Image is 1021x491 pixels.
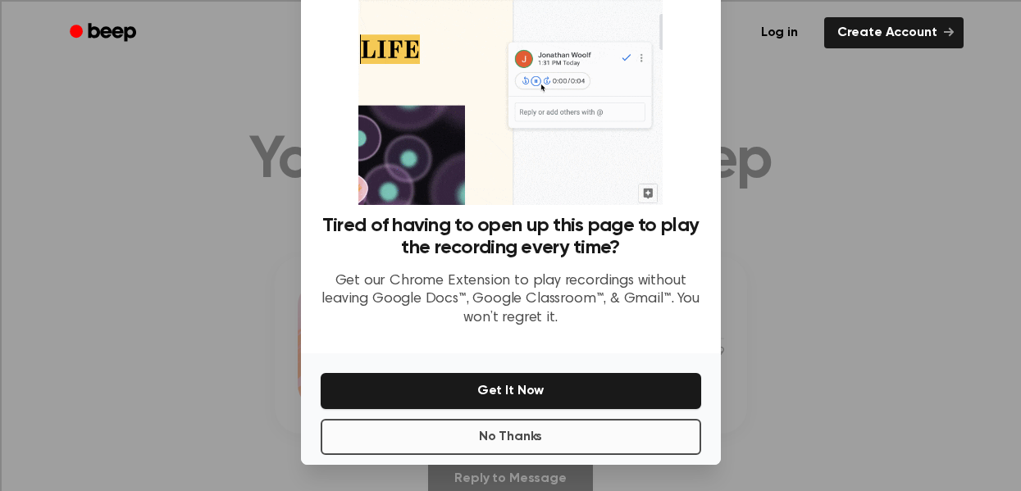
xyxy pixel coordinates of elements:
p: Get our Chrome Extension to play recordings without leaving Google Docs™, Google Classroom™, & Gm... [321,272,701,328]
a: Create Account [824,17,964,48]
a: Beep [58,17,151,49]
button: No Thanks [321,419,701,455]
div: Rename [7,95,1014,110]
a: Log in [745,14,814,52]
h3: Tired of having to open up this page to play the recording every time? [321,215,701,259]
div: Sort A > Z [7,7,1014,21]
div: Options [7,66,1014,80]
div: Delete [7,51,1014,66]
div: Sort New > Old [7,21,1014,36]
div: Move To ... [7,36,1014,51]
div: Move To ... [7,110,1014,125]
div: Sign out [7,80,1014,95]
button: Get It Now [321,373,701,409]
